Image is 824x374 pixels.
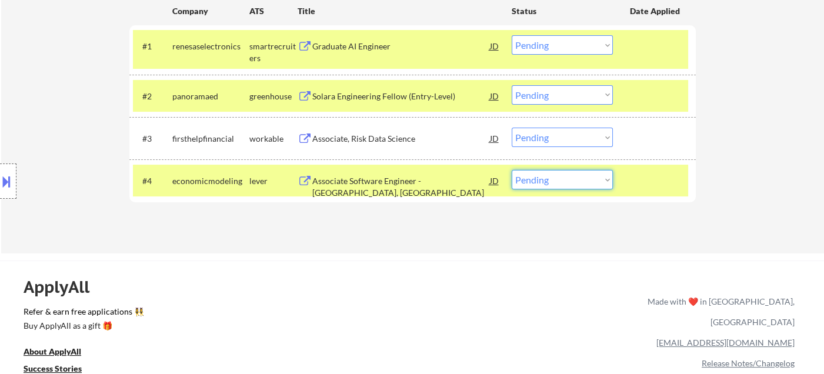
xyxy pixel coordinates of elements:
[312,175,490,198] div: Associate Software Engineer - [GEOGRAPHIC_DATA], [GEOGRAPHIC_DATA]
[24,277,103,297] div: ApplyAll
[24,320,141,335] a: Buy ApplyAll as a gift 🎁
[298,5,501,17] div: Title
[172,91,249,102] div: panoramaed
[24,322,141,330] div: Buy ApplyAll as a gift 🎁
[142,41,163,52] div: #1
[249,5,298,17] div: ATS
[249,133,298,145] div: workable
[656,338,795,348] a: [EMAIL_ADDRESS][DOMAIN_NAME]
[702,358,795,368] a: Release Notes/Changelog
[172,133,249,145] div: firsthelpfinancial
[312,41,490,52] div: Graduate AI Engineer
[24,363,82,373] u: Success Stories
[172,175,249,187] div: economicmodeling
[643,291,795,332] div: Made with ❤️ in [GEOGRAPHIC_DATA], [GEOGRAPHIC_DATA]
[249,41,298,64] div: smartrecruiters
[312,91,490,102] div: Solara Engineering Fellow (Entry-Level)
[249,175,298,187] div: lever
[489,35,501,56] div: JD
[172,41,249,52] div: renesaselectronics
[172,5,249,17] div: Company
[489,85,501,106] div: JD
[249,91,298,102] div: greenhouse
[630,5,682,17] div: Date Applied
[489,170,501,191] div: JD
[312,133,490,145] div: Associate, Risk Data Science
[24,346,98,360] a: About ApplyAll
[24,308,402,320] a: Refer & earn free applications 👯‍♀️
[489,128,501,149] div: JD
[24,346,81,356] u: About ApplyAll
